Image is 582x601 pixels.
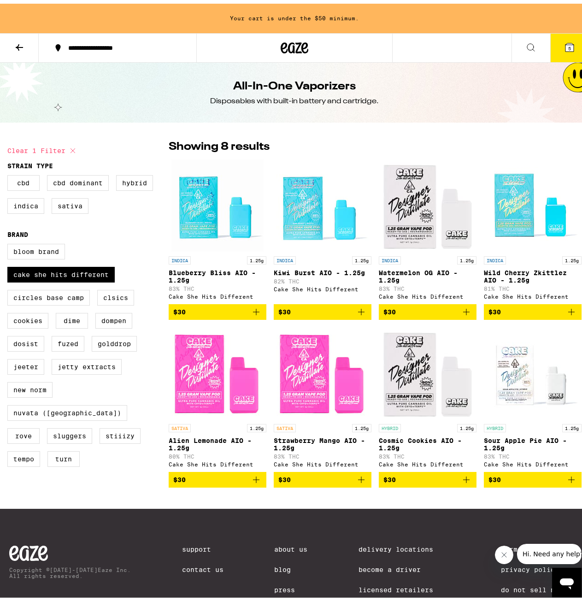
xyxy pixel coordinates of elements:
img: Cake She Hits Different - Kiwi Burst AIO - 1.25g [276,156,369,248]
label: Tempo [7,448,40,463]
a: Licensed Retailers [359,583,450,590]
label: CBD [7,171,40,187]
legend: Strain Type [7,159,53,166]
img: Cake She Hits Different - Wild Cherry Zkittlez AIO - 1.25g [487,156,579,248]
p: 81% THC [484,282,582,288]
label: Bloom Brand [7,240,65,256]
label: Nuvata ([GEOGRAPHIC_DATA]) [7,401,127,417]
label: turn [47,448,80,463]
label: Dompen [95,309,132,325]
span: 5 [568,42,571,47]
label: DIME [56,309,88,325]
p: 1.25g [247,253,266,261]
p: INDICA [169,253,191,261]
iframe: Close message [495,542,513,560]
label: CLSICS [97,286,134,302]
label: Fuzed [52,332,84,348]
span: $30 [383,305,396,312]
span: $30 [488,305,501,312]
button: Add to bag [274,300,371,316]
a: Open page for Strawberry Mango AIO - 1.25g from Cake She Hits Different [274,324,371,468]
div: Cake She Hits Different [484,458,582,464]
span: $30 [173,305,186,312]
p: 83% THC [379,450,476,456]
p: INDICA [274,253,296,261]
a: Delivery Locations [359,542,450,549]
img: Cake She Hits Different - Cosmic Cookies AIO - 1.25g [382,324,474,416]
div: Disposables with built-in battery and cartridge. [210,93,379,103]
p: 1.25g [457,253,476,261]
p: Kiwi Burst AIO - 1.25g [274,265,371,273]
button: Add to bag [484,300,582,316]
div: Cake She Hits Different [379,458,476,464]
p: 1.25g [247,420,266,429]
span: $30 [278,472,291,480]
a: Become a Driver [359,562,450,570]
img: Cake She Hits Different - Sour Apple Pie AIO - 1.25g [487,324,579,416]
a: Open page for Sour Apple Pie AIO - 1.25g from Cake She Hits Different [484,324,582,468]
a: Open page for Alien Lemonade AIO - 1.25g from Cake She Hits Different [169,324,266,468]
p: 83% THC [169,282,266,288]
p: Alien Lemonade AIO - 1.25g [169,433,266,448]
a: Press [275,583,308,590]
img: Cake She Hits Different - Strawberry Mango AIO - 1.25g [276,324,369,416]
img: Cake She Hits Different - Watermelon OG AIO - 1.25g [382,156,474,248]
a: Open page for Watermelon OG AIO - 1.25g from Cake She Hits Different [379,156,476,300]
p: HYBRID [379,420,401,429]
legend: Brand [7,227,28,235]
a: Privacy Policy [501,562,580,570]
label: Sativa [52,194,88,210]
span: $30 [383,472,396,480]
a: Do Not Sell My Info [501,583,580,590]
button: Add to bag [274,468,371,484]
button: Add to bag [379,300,476,316]
p: 1.25g [352,253,371,261]
h1: All-In-One Vaporizers [233,75,356,91]
img: Cake She Hits Different - Alien Lemonade AIO - 1.25g [171,324,264,416]
span: $30 [488,472,501,480]
a: Support [182,542,223,549]
div: Cake She Hits Different [274,458,371,464]
p: 83% THC [274,450,371,456]
button: Add to bag [484,468,582,484]
div: Cake She Hits Different [484,290,582,296]
label: Jetty Extracts [52,355,122,371]
label: Cookies [7,309,48,325]
p: INDICA [379,253,401,261]
img: Cake She Hits Different - Blueberry Bliss AIO - 1.25g [171,156,264,248]
p: 1.25g [457,420,476,429]
p: SATIVA [274,420,296,429]
p: 80% THC [169,450,266,456]
p: INDICA [484,253,506,261]
iframe: Button to launch messaging window [552,564,582,594]
label: STIIIZY [100,424,141,440]
p: 82% THC [274,275,371,281]
a: About Us [275,542,308,549]
div: Cake She Hits Different [169,290,266,296]
a: Open page for Wild Cherry Zkittlez AIO - 1.25g from Cake She Hits Different [484,156,582,300]
p: HYBRID [484,420,506,429]
label: Indica [7,194,44,210]
label: Circles Base Camp [7,286,90,302]
label: New Norm [7,378,53,394]
p: Wild Cherry Zkittlez AIO - 1.25g [484,265,582,280]
iframe: Message from company [517,540,582,560]
p: 83% THC [484,450,582,456]
p: Cosmic Cookies AIO - 1.25g [379,433,476,448]
span: $30 [173,472,186,480]
div: Cake She Hits Different [379,290,476,296]
label: Cake She Hits Different [7,263,115,279]
span: $30 [278,305,291,312]
p: 83% THC [379,282,476,288]
div: Cake She Hits Different [274,283,371,289]
button: Clear 1 filter [7,136,78,159]
p: Strawberry Mango AIO - 1.25g [274,433,371,448]
label: Sluggers [47,424,92,440]
a: Open page for Cosmic Cookies AIO - 1.25g from Cake She Hits Different [379,324,476,468]
label: Dosist [7,332,44,348]
a: Blog [275,562,308,570]
label: Hybrid [116,171,153,187]
label: GoldDrop [92,332,137,348]
label: Rove [7,424,40,440]
p: 1.25g [352,420,371,429]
